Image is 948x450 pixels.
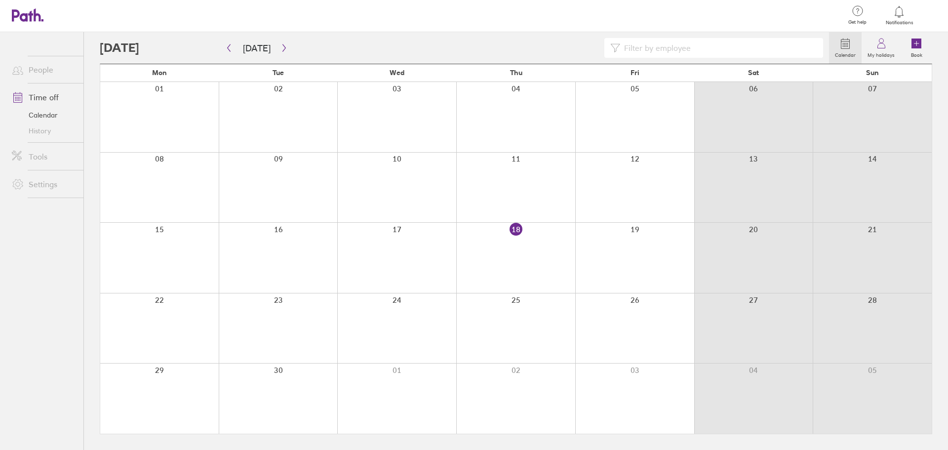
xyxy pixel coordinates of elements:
span: Notifications [883,20,915,26]
a: Settings [4,174,83,194]
label: Calendar [829,49,862,58]
a: Time off [4,87,83,107]
a: Tools [4,147,83,166]
a: My holidays [862,32,901,64]
span: Get help [841,19,873,25]
span: Sun [866,69,879,77]
label: My holidays [862,49,901,58]
a: Calendar [4,107,83,123]
span: Tue [273,69,284,77]
a: People [4,60,83,80]
span: Wed [390,69,404,77]
a: Book [901,32,932,64]
span: Thu [510,69,522,77]
button: [DATE] [235,40,278,56]
span: Sat [748,69,759,77]
a: Calendar [829,32,862,64]
span: Mon [152,69,167,77]
span: Fri [631,69,639,77]
input: Filter by employee [620,39,817,57]
a: Notifications [883,5,915,26]
a: History [4,123,83,139]
label: Book [905,49,928,58]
